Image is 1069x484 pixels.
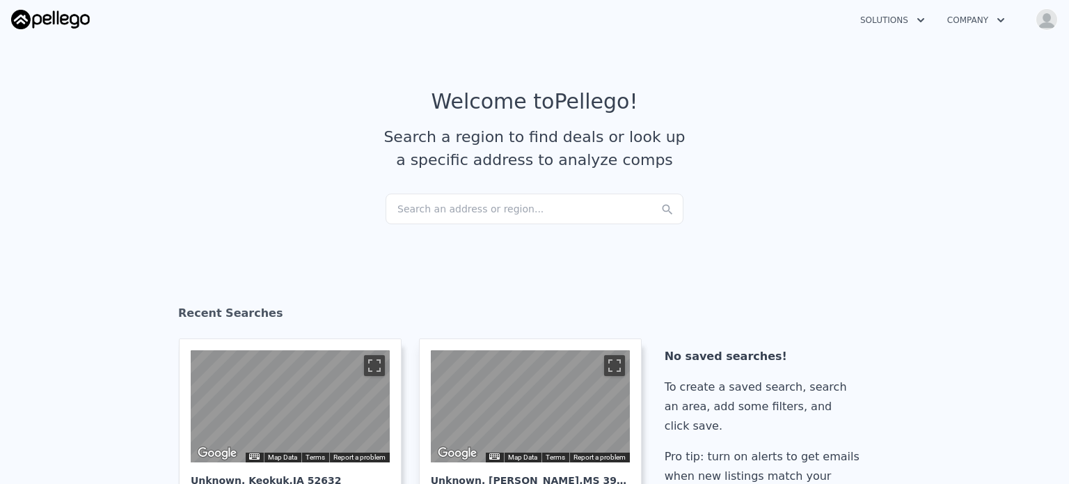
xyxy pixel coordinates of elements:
[573,453,626,461] a: Report a problem
[268,453,297,462] button: Map Data
[194,444,240,462] a: Open this area in Google Maps (opens a new window)
[191,350,390,462] div: Map
[11,10,90,29] img: Pellego
[333,453,386,461] a: Report a problem
[665,347,865,366] div: No saved searches!
[604,355,625,376] button: Toggle fullscreen view
[178,294,891,338] div: Recent Searches
[431,89,638,114] div: Welcome to Pellego !
[434,444,480,462] a: Open this area in Google Maps (opens a new window)
[508,453,537,462] button: Map Data
[431,350,630,462] div: Street View
[431,350,630,462] div: Map
[665,377,865,436] div: To create a saved search, search an area, add some filters, and click save.
[364,355,385,376] button: Toggle fullscreen view
[546,453,565,461] a: Terms (opens in new tab)
[379,125,690,171] div: Search a region to find deals or look up a specific address to analyze comps
[386,194,683,224] div: Search an address or region...
[489,453,499,460] button: Keyboard shortcuts
[194,444,240,462] img: Google
[306,453,325,461] a: Terms (opens in new tab)
[434,444,480,462] img: Google
[249,453,259,460] button: Keyboard shortcuts
[849,8,936,33] button: Solutions
[936,8,1016,33] button: Company
[191,350,390,462] div: Street View
[1036,8,1058,31] img: avatar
